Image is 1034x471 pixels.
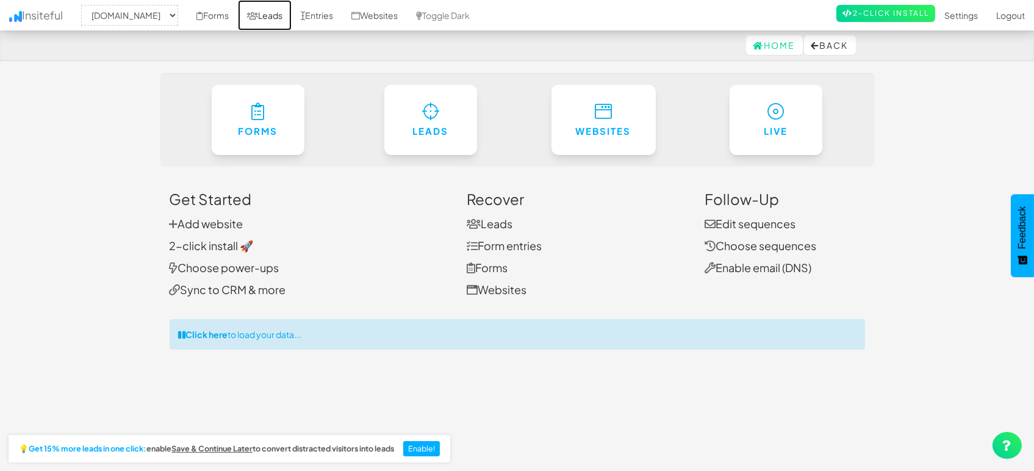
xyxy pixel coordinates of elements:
strong: Get 15% more leads in one click: [29,445,146,453]
h6: Forms [236,126,280,137]
a: Enable email (DNS) [705,261,811,275]
u: Save & Continue Later [171,444,253,453]
a: Choose power-ups [170,261,279,275]
a: Live [730,85,822,155]
button: Feedback - Show survey [1011,194,1034,277]
button: Enable! [403,441,440,457]
a: Forms [467,261,508,275]
a: Forms [212,85,304,155]
a: 2-click install 🚀 [170,239,254,253]
a: Edit sequences [705,217,795,231]
div: to load your data... [170,319,865,350]
h6: Leads [409,126,453,137]
h2: 💡 enable to convert distracted visitors into leads [19,445,394,453]
h3: Get Started [170,191,449,207]
h6: Websites [576,126,631,137]
h3: Recover [467,191,686,207]
a: Websites [467,282,526,297]
a: 2-Click Install [836,5,935,22]
img: icon.png [9,11,22,22]
a: Form entries [467,239,542,253]
a: Add website [170,217,243,231]
a: Leads [384,85,477,155]
a: Choose sequences [705,239,816,253]
span: Feedback [1017,206,1028,249]
button: Back [804,35,856,55]
h3: Follow-Up [705,191,865,207]
strong: Click here [186,329,228,340]
a: Save & Continue Later [171,445,253,453]
h6: Live [754,126,798,137]
a: Websites [551,85,656,155]
a: Leads [467,217,512,231]
a: Sync to CRM & more [170,282,286,297]
a: Home [746,35,803,55]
